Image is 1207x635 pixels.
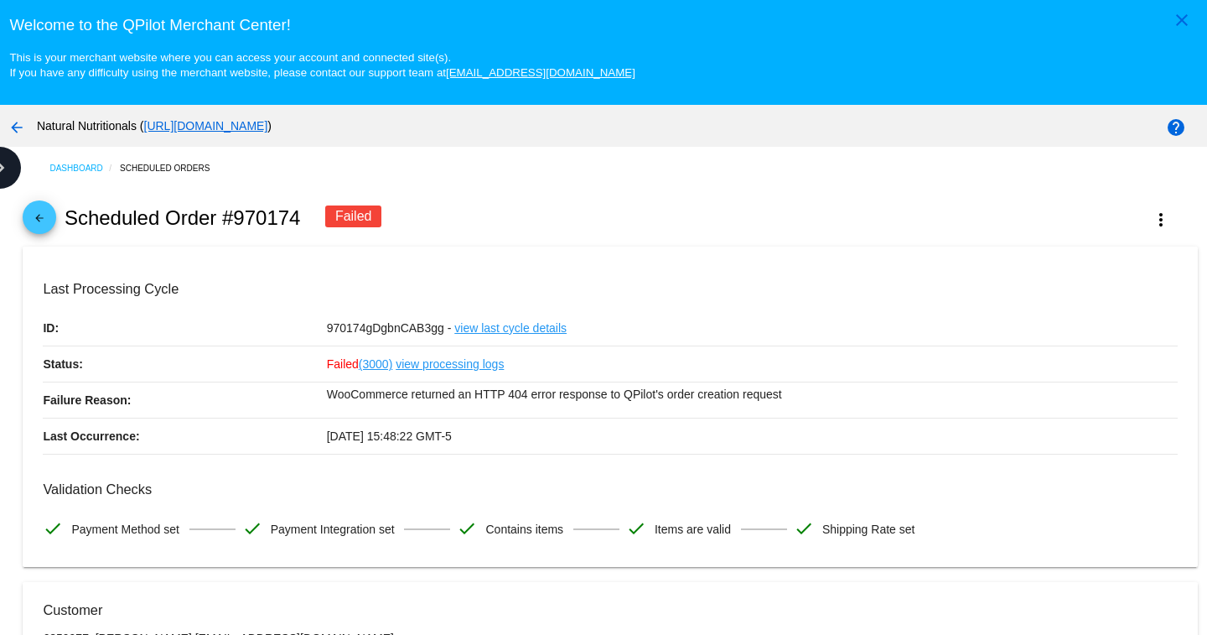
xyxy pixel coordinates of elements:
mat-icon: check [794,518,814,539]
h2: Scheduled Order #970174 [65,206,301,230]
a: [EMAIL_ADDRESS][DOMAIN_NAME] [446,66,635,79]
mat-icon: check [457,518,477,539]
h3: Customer [43,602,1177,618]
p: WooCommerce returned an HTTP 404 error response to QPilot's order creation request [327,383,1178,406]
span: Payment Method set [71,512,179,547]
h3: Last Processing Cycle [43,281,1177,297]
mat-icon: check [242,518,262,539]
h3: Welcome to the QPilot Merchant Center! [9,16,1197,34]
p: Last Occurrence: [43,419,326,454]
p: Status: [43,346,326,382]
span: Items are valid [655,512,731,547]
span: Payment Integration set [271,512,395,547]
mat-icon: close [1172,10,1192,30]
a: Dashboard [49,155,120,181]
mat-icon: arrow_back [7,117,27,138]
p: ID: [43,310,326,346]
span: Shipping Rate set [822,512,915,547]
span: Natural Nutritionals ( ) [37,119,272,133]
a: view processing logs [396,346,504,382]
span: Contains items [485,512,563,547]
h3: Validation Checks [43,481,1177,497]
span: [DATE] 15:48:22 GMT-5 [327,429,452,443]
div: Failed [325,206,382,227]
a: view last cycle details [454,310,567,346]
a: Scheduled Orders [120,155,225,181]
a: [URL][DOMAIN_NAME] [144,119,268,133]
p: Failure Reason: [43,383,326,418]
mat-icon: help [1166,117,1186,138]
a: (3000) [359,346,392,382]
mat-icon: more_vert [1151,210,1171,230]
mat-icon: arrow_back [29,212,49,232]
span: 970174gDgbnCAB3gg - [327,321,452,335]
mat-icon: check [626,518,646,539]
small: This is your merchant website where you can access your account and connected site(s). If you hav... [9,51,635,79]
mat-icon: check [43,518,63,539]
span: Failed [327,357,393,371]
